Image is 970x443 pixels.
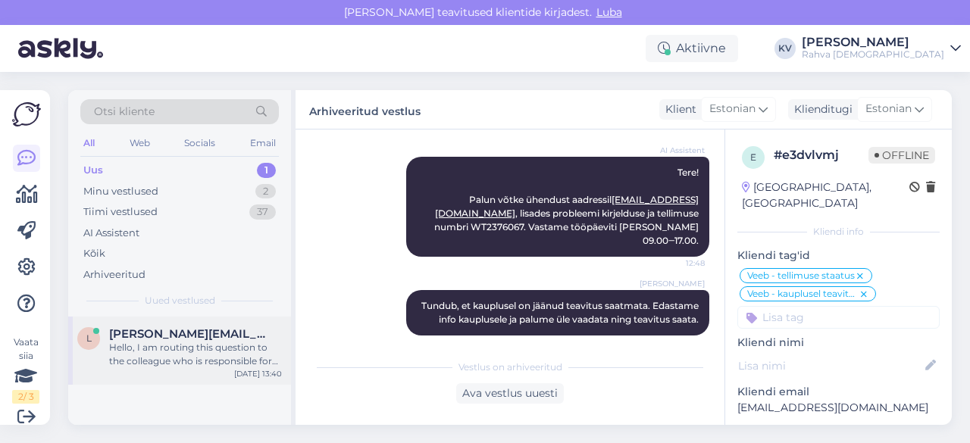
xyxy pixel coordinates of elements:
span: Uued vestlused [145,294,215,307]
div: Web [127,133,153,153]
div: Kõik [83,246,105,261]
div: Minu vestlused [83,184,158,199]
span: e [750,151,756,163]
span: 12:48 [648,336,705,348]
p: Kliendi nimi [737,335,940,351]
div: AI Assistent [83,226,139,241]
div: 37 [249,204,276,220]
span: Tundub, et kauplusel on jäänud teavitus saatmata. Edastame info kauplusele ja palume üle vaadata ... [421,300,701,325]
p: [EMAIL_ADDRESS][DOMAIN_NAME] [737,400,940,416]
span: [PERSON_NAME] [640,278,705,289]
img: Askly Logo [12,102,41,126]
div: All [80,133,98,153]
input: Lisa tag [737,306,940,329]
span: l [86,332,92,344]
input: Lisa nimi [738,357,922,374]
span: 12:48 [648,257,705,269]
div: Tiimi vestlused [83,204,158,220]
label: Arhiveeritud vestlus [309,99,421,120]
span: Luba [592,5,627,19]
div: Klienditugi [788,101,853,117]
div: 2 [255,184,276,199]
span: Otsi kliente [94,104,155,120]
div: KV [774,38,796,59]
p: Kliendi tag'id [737,248,940,264]
div: Klient [659,101,696,117]
div: Aktiivne [646,35,738,62]
span: AI Assistent [648,145,705,156]
div: [DATE] 13:40 [234,368,282,379]
span: Estonian [709,101,756,117]
div: Arhiveeritud [83,267,145,282]
span: Estonian [865,101,912,117]
span: Vestlus on arhiveeritud [458,360,562,374]
div: # e3dvlvmj [774,146,868,164]
span: lars.haggren@gmail.com [109,327,267,341]
div: [PERSON_NAME] [802,36,944,48]
div: Hello, I am routing this question to the colleague who is responsible for this topic. The reply m... [109,341,282,368]
div: Uus [83,163,103,178]
p: Kliendi telefon [737,422,940,438]
div: Kliendi info [737,225,940,239]
span: Veeb - kauplusel teavitus saatmata [747,289,859,298]
span: Offline [868,147,935,164]
div: Socials [181,133,218,153]
div: Rahva [DEMOGRAPHIC_DATA] [802,48,944,61]
span: Veeb - tellimuse staatus [747,271,855,280]
div: 2 / 3 [12,390,39,404]
div: [GEOGRAPHIC_DATA], [GEOGRAPHIC_DATA] [742,179,909,211]
div: Ava vestlus uuesti [456,383,564,404]
div: 1 [257,163,276,178]
div: Email [247,133,279,153]
p: Kliendi email [737,384,940,400]
div: Vaata siia [12,335,39,404]
a: [PERSON_NAME]Rahva [DEMOGRAPHIC_DATA] [802,36,961,61]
